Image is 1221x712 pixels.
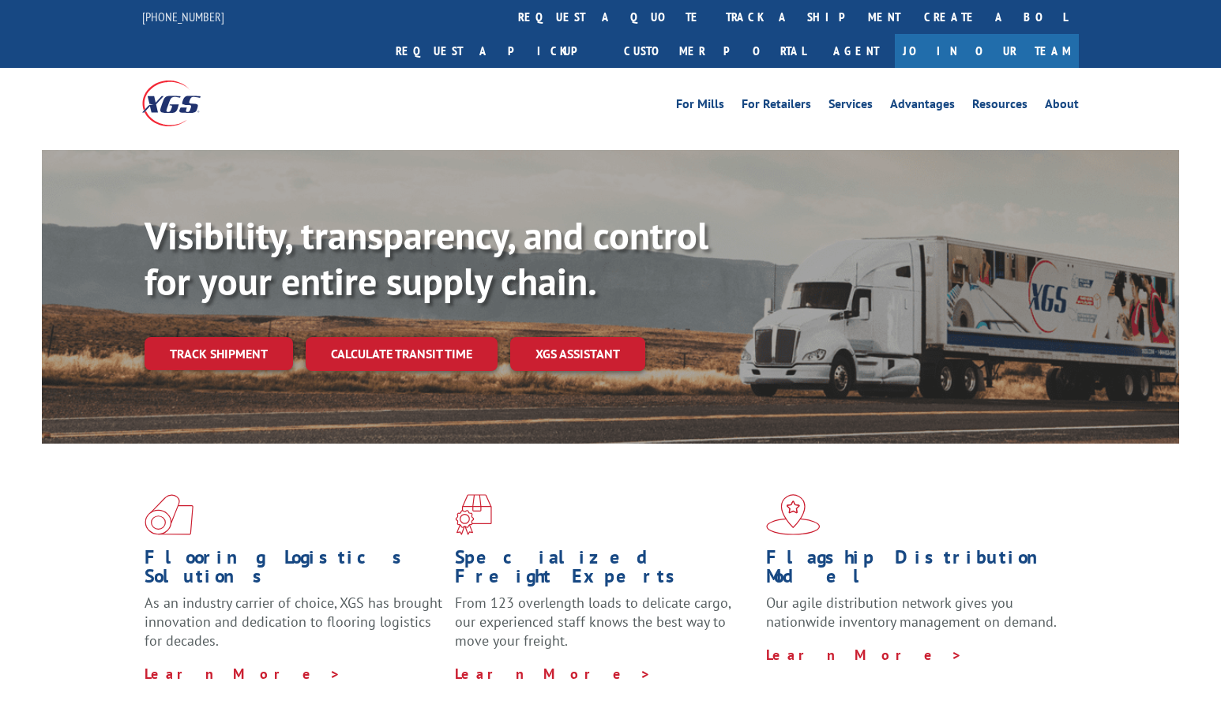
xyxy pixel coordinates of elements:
img: xgs-icon-focused-on-flooring-red [455,494,492,535]
span: As an industry carrier of choice, XGS has brought innovation and dedication to flooring logistics... [145,594,442,650]
p: From 123 overlength loads to delicate cargo, our experienced staff knows the best way to move you... [455,594,753,664]
a: Track shipment [145,337,293,370]
a: Learn More > [145,665,341,683]
a: Join Our Team [895,34,1079,68]
a: Request a pickup [384,34,612,68]
a: XGS ASSISTANT [510,337,645,371]
img: xgs-icon-flagship-distribution-model-red [766,494,821,535]
b: Visibility, transparency, and control for your entire supply chain. [145,211,708,305]
a: Learn More > [455,665,652,683]
a: Learn More > [766,646,963,664]
a: Resources [972,98,1028,115]
h1: Flagship Distribution Model [766,548,1065,594]
a: Services [828,98,873,115]
h1: Specialized Freight Experts [455,548,753,594]
a: For Mills [676,98,724,115]
span: Our agile distribution network gives you nationwide inventory management on demand. [766,594,1057,631]
a: Advantages [890,98,955,115]
img: xgs-icon-total-supply-chain-intelligence-red [145,494,193,535]
a: [PHONE_NUMBER] [142,9,224,24]
a: About [1045,98,1079,115]
a: Calculate transit time [306,337,498,371]
h1: Flooring Logistics Solutions [145,548,443,594]
a: For Retailers [742,98,811,115]
a: Customer Portal [612,34,817,68]
a: Agent [817,34,895,68]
